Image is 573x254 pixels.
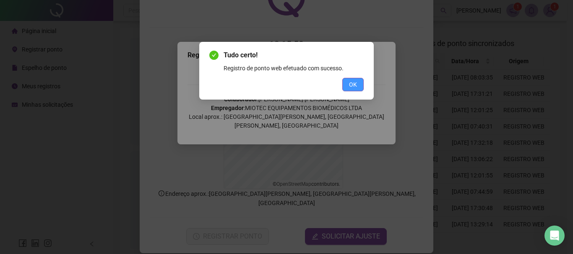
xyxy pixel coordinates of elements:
[349,80,357,89] span: OK
[224,50,364,60] span: Tudo certo!
[342,78,364,91] button: OK
[224,64,364,73] div: Registro de ponto web efetuado com sucesso.
[544,226,565,246] div: Open Intercom Messenger
[209,51,219,60] span: check-circle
